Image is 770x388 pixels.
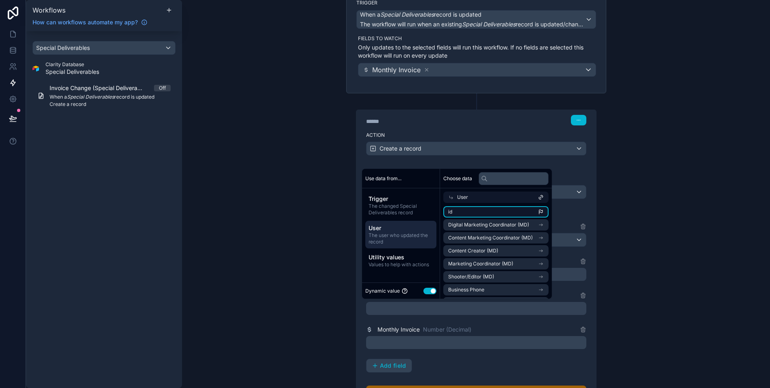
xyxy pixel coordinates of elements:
span: When a record is updated [50,94,171,100]
span: Special Deliverables [46,68,99,76]
span: Number (Decimal) [423,325,471,334]
span: Utility values [369,253,433,261]
span: Invoice Change (Special Deliverables) [50,84,154,92]
button: When aSpecial Deliverablesrecord is updatedThe workflow will run when an existingSpecial Delivera... [356,10,596,29]
span: Trigger [369,195,433,203]
button: Add field [366,359,412,373]
span: The changed Special Deliverables record [369,203,433,216]
span: Choose data [443,175,472,182]
button: Special Deliverables [33,41,176,55]
span: Monthly Invoice [372,65,421,75]
div: scrollable content [362,188,440,274]
span: Use data from... [365,175,401,182]
span: User [369,224,433,232]
em: Special Deliverables [67,94,114,100]
em: Special Deliverables [380,11,434,18]
span: Values to help with actions [369,261,433,268]
span: Special Deliverables [36,44,90,52]
a: How can workflows automate my app? [29,18,151,26]
button: Add field [367,359,412,372]
span: Dynamic value [365,288,400,294]
p: Only updates to the selected fields will run this workflow. If no fields are selected this workfl... [358,43,596,60]
span: How can workflows automate my app? [33,18,138,26]
div: scrollable content [26,31,182,388]
div: Off [159,85,166,91]
span: Monthly Invoice [377,325,420,334]
span: The user who updated the record [369,232,433,245]
span: Create a record [50,101,171,108]
label: Action [366,132,586,138]
button: Create a record [366,142,586,155]
em: Special Deliverables [462,21,516,28]
span: Clarity Database [46,61,99,68]
span: User [457,194,468,200]
img: Airtable Logo [33,65,39,72]
label: Fields to watch [358,35,596,42]
span: When a record is updated [360,11,482,19]
button: Monthly Invoice [358,63,596,77]
a: Invoice Change (Special Deliverables)OffWhen aSpecial Deliverablesrecord is updatedCreate a record [33,79,176,112]
span: Workflows [33,6,65,14]
span: Add field [380,362,406,369]
span: The workflow will run when an existing record is updated/changed [360,21,589,28]
span: Create a record [380,144,421,153]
